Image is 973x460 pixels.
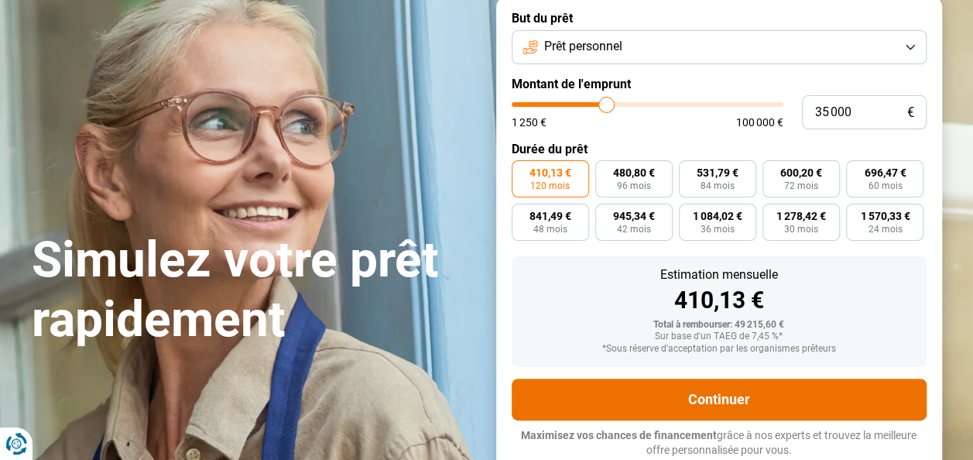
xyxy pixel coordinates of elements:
span: € [907,106,914,119]
span: 1 570,33 € [860,211,910,221]
span: 1 084,02 € [693,211,742,221]
span: 600,20 € [780,167,822,178]
div: Estimation mensuelle [524,269,914,281]
div: *Sous réserve d'acceptation par les organismes prêteurs [524,344,914,355]
span: 120 mois [530,181,570,191]
label: Durée du prêt [512,142,927,156]
span: 84 mois [701,181,735,191]
span: 531,79 € [697,167,738,178]
button: Continuer [512,379,927,421]
label: But du prêt [512,11,927,26]
span: 410,13 € [529,167,571,178]
span: 480,80 € [613,167,655,178]
button: Prêt personnel [512,30,927,64]
div: Sur base d'un TAEG de 7,45 %* [524,331,914,342]
span: 48 mois [533,225,567,234]
span: 1 250 € [512,117,546,128]
span: 72 mois [784,181,818,191]
p: grâce à nos experts et trouvez la meilleure offre personnalisée pour vous. [512,428,927,458]
span: 696,47 € [864,167,906,178]
span: Prêt personnel [544,38,622,55]
h1: Simulez votre prêt rapidement [32,231,478,350]
span: 100 000 € [736,117,783,128]
div: Total à rembourser: 49 215,60 € [524,320,914,331]
span: 1 278,42 € [776,211,826,221]
span: 36 mois [701,225,735,234]
span: Maximisez vos chances de financement [521,429,717,441]
span: 30 mois [784,225,818,234]
div: 410,13 € [524,289,914,312]
span: 841,49 € [529,211,571,221]
span: 945,34 € [613,211,655,221]
label: Montant de l'emprunt [512,77,927,91]
span: 96 mois [617,181,651,191]
span: 24 mois [868,225,902,234]
span: 60 mois [868,181,902,191]
span: 42 mois [617,225,651,234]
